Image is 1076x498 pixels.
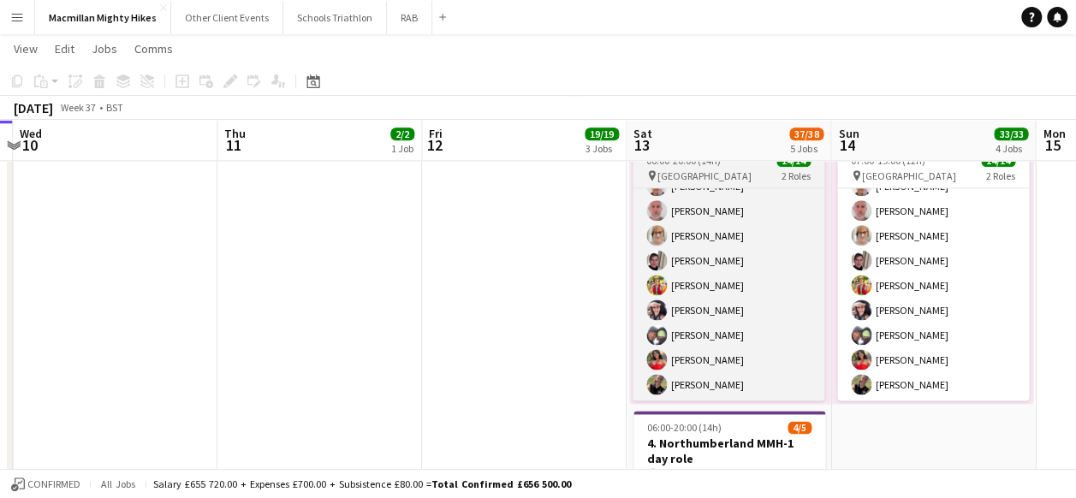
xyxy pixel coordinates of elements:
[585,127,619,140] span: 19/19
[986,169,1015,182] span: 2 Roles
[128,38,180,60] a: Comms
[391,142,413,155] div: 1 Job
[657,169,752,182] span: [GEOGRAPHIC_DATA]
[9,475,83,494] button: Confirmed
[134,41,173,56] span: Comms
[55,41,74,56] span: Edit
[995,142,1027,155] div: 4 Jobs
[387,1,432,34] button: RAB
[633,436,825,466] h3: 4. Northumberland MMH-1 day role
[994,127,1028,140] span: 33/33
[85,38,124,60] a: Jobs
[1043,126,1065,141] span: Mon
[835,135,859,155] span: 14
[106,101,123,114] div: BST
[14,41,38,56] span: View
[426,135,443,155] span: 12
[222,135,246,155] span: 11
[283,1,387,34] button: Schools Triathlon
[17,135,42,155] span: 10
[788,421,811,434] span: 4/5
[633,147,824,400] app-job-card: 06:00-20:00 (14h)14/14 [GEOGRAPHIC_DATA]2 Roles[PERSON_NAME][PERSON_NAME][PERSON_NAME][PERSON_NAM...
[633,126,652,141] span: Sat
[98,477,139,490] span: All jobs
[790,142,823,155] div: 5 Jobs
[48,38,81,60] a: Edit
[14,99,53,116] div: [DATE]
[586,142,618,155] div: 3 Jobs
[7,38,45,60] a: View
[390,127,414,140] span: 2/2
[837,147,1029,400] app-job-card: 07:00-19:00 (12h)14/14 [GEOGRAPHIC_DATA]2 Roles[PERSON_NAME][PERSON_NAME][PERSON_NAME][PERSON_NAM...
[837,95,1029,401] app-card-role: [PERSON_NAME][PERSON_NAME][PERSON_NAME][PERSON_NAME][PERSON_NAME][PERSON_NAME][PERSON_NAME][PERSO...
[224,126,246,141] span: Thu
[27,478,80,490] span: Confirmed
[431,477,571,490] span: Total Confirmed £656 500.00
[658,467,752,480] span: [GEOGRAPHIC_DATA]
[787,467,811,480] span: 1 Role
[92,41,117,56] span: Jobs
[153,477,571,490] div: Salary £655 720.00 + Expenses £700.00 + Subsistence £80.00 =
[20,126,42,141] span: Wed
[429,126,443,141] span: Fri
[35,1,171,34] button: Macmillan Mighty Hikes
[647,421,722,434] span: 06:00-20:00 (14h)
[838,126,859,141] span: Sun
[171,1,283,34] button: Other Client Events
[789,127,823,140] span: 37/38
[782,169,811,182] span: 2 Roles
[1040,135,1065,155] span: 15
[633,95,824,401] app-card-role: [PERSON_NAME][PERSON_NAME][PERSON_NAME][PERSON_NAME][PERSON_NAME][PERSON_NAME][PERSON_NAME][PERSO...
[862,169,956,182] span: [GEOGRAPHIC_DATA]
[56,101,99,114] span: Week 37
[631,135,652,155] span: 13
